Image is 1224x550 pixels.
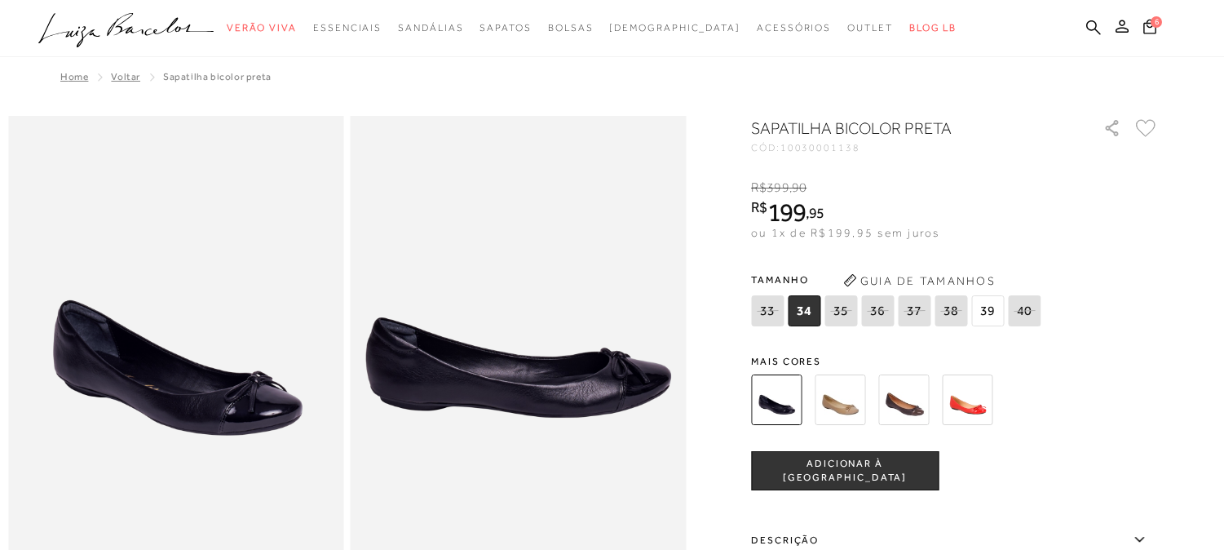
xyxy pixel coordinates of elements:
[751,143,1077,153] div: CÓD:
[898,295,930,326] span: 37
[1008,295,1041,326] span: 40
[398,22,463,33] span: Sandálias
[757,22,831,33] span: Acessórios
[847,22,893,33] span: Outlet
[751,226,939,239] span: ou 1x de R$199,95 sem juros
[1151,16,1162,28] span: 6
[806,206,824,220] i: ,
[751,295,784,326] span: 33
[609,13,740,43] a: noSubCategoriesText
[847,13,893,43] a: categoryNavScreenReaderText
[788,295,820,326] span: 34
[809,204,824,221] span: 95
[751,200,767,215] i: R$
[909,22,957,33] span: BLOG LB
[767,197,806,227] span: 199
[313,13,382,43] a: categoryNavScreenReaderText
[751,117,1057,140] h1: Sapatilha bicolor preta
[861,295,894,326] span: 36
[313,22,382,33] span: Essenciais
[751,180,767,195] i: R$
[751,375,802,425] img: Sapatilha bicolor preta
[1138,18,1161,40] button: 6
[878,375,929,425] img: SAPATILHA BICOLOR STORM
[479,13,531,43] a: categoryNavScreenReaderText
[824,295,857,326] span: 35
[780,142,860,153] span: 10030001138
[548,13,594,43] a: categoryNavScreenReaderText
[163,71,272,82] span: Sapatilha bicolor preta
[227,13,297,43] a: categoryNavScreenReaderText
[479,22,531,33] span: Sapatos
[111,71,140,82] a: Voltar
[227,22,297,33] span: Verão Viva
[909,13,957,43] a: BLOG LB
[942,375,992,425] img: Sapatilha vermelho pimenta
[398,13,463,43] a: categoryNavScreenReaderText
[751,268,1045,292] span: Tamanho
[548,22,594,33] span: Bolsas
[789,180,807,195] i: ,
[837,268,1001,294] button: Guia de Tamanhos
[935,295,967,326] span: 38
[751,357,1159,366] span: Mais cores
[609,22,740,33] span: [DEMOGRAPHIC_DATA]
[767,180,789,195] span: 399
[60,71,88,82] a: Home
[757,13,831,43] a: categoryNavScreenReaderText
[971,295,1004,326] span: 39
[752,457,938,486] span: ADICIONAR À [GEOGRAPHIC_DATA]
[815,375,865,425] img: Sapatilha bicolor rosé
[751,451,939,490] button: ADICIONAR À [GEOGRAPHIC_DATA]
[792,180,806,195] span: 90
